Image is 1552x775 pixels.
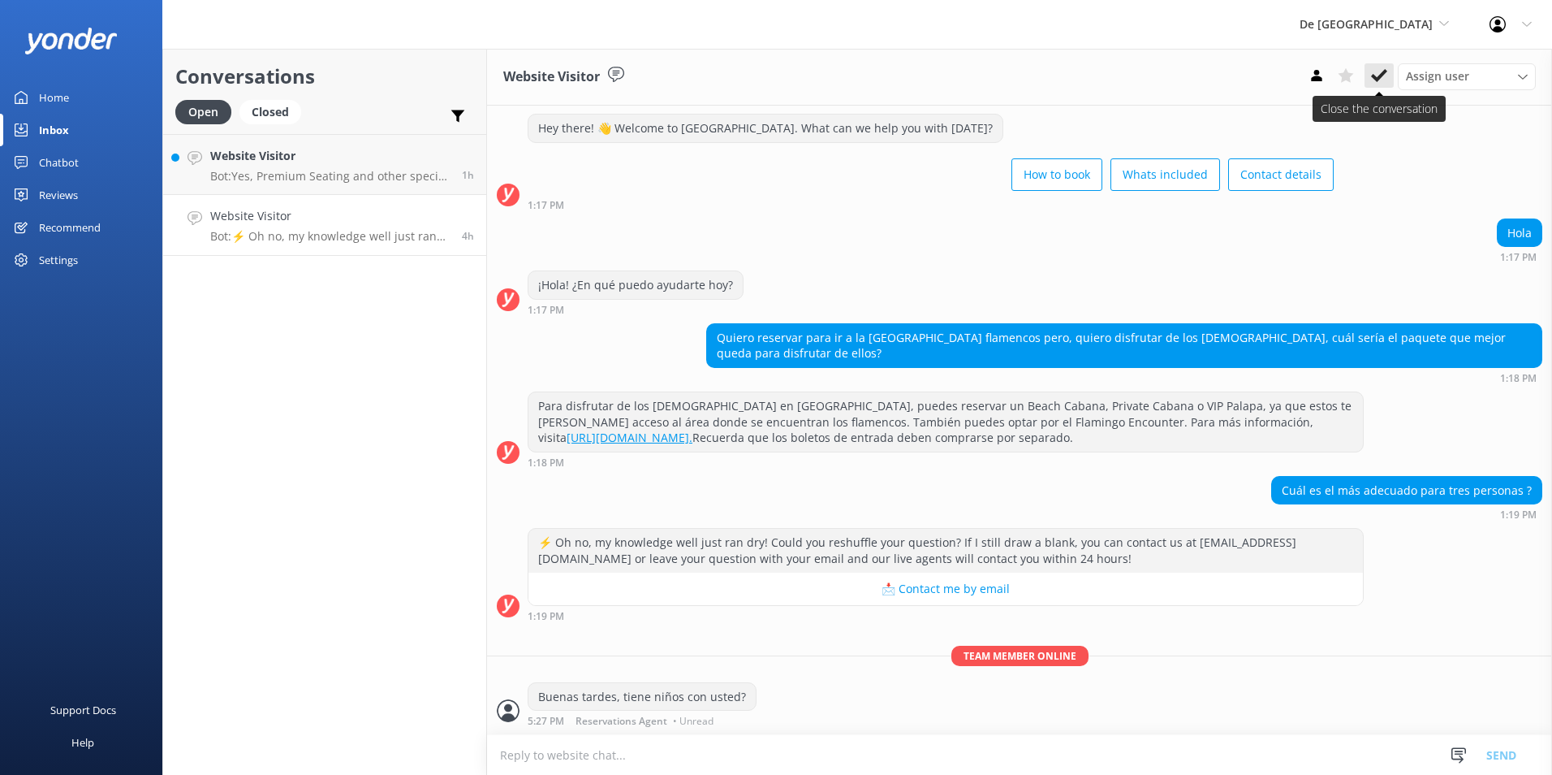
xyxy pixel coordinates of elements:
[528,529,1363,572] div: ⚡ Oh no, my knowledge well just ran dry! Could you reshuffle your question? If I still draw a bla...
[503,67,600,88] h3: Website Visitor
[39,146,79,179] div: Chatbot
[1500,374,1537,383] strong: 1:18 PM
[210,169,450,184] p: Bot: Yes, Premium Seating and other special seating options are upgrades and need to be purchased...
[462,229,474,243] span: Sep 13 2025 01:19pm (UTC -04:00) America/Caracas
[528,457,1364,468] div: Sep 13 2025 01:18pm (UTC -04:00) America/Caracas
[1406,67,1469,85] span: Assign user
[50,694,116,726] div: Support Docs
[1398,63,1536,89] div: Assign User
[1500,253,1537,262] strong: 1:17 PM
[1228,158,1334,191] button: Contact details
[1497,251,1542,262] div: Sep 13 2025 01:17pm (UTC -04:00) America/Caracas
[1300,16,1433,32] span: De [GEOGRAPHIC_DATA]
[1271,509,1542,520] div: Sep 13 2025 01:19pm (UTC -04:00) America/Caracas
[528,199,1334,210] div: Sep 13 2025 01:17pm (UTC -04:00) America/Caracas
[462,168,474,182] span: Sep 13 2025 03:36pm (UTC -04:00) America/Caracas
[528,610,1364,621] div: Sep 13 2025 01:19pm (UTC -04:00) America/Caracas
[210,147,450,165] h4: Website Visitor
[528,271,743,299] div: ¡Hola! ¿En qué puedo ayudarte hoy?
[71,726,94,759] div: Help
[39,244,78,276] div: Settings
[951,646,1089,666] span: Team member online
[528,612,564,621] strong: 1:19 PM
[1110,158,1220,191] button: Whats included
[706,372,1542,383] div: Sep 13 2025 01:18pm (UTC -04:00) America/Caracas
[528,304,744,315] div: Sep 13 2025 01:17pm (UTC -04:00) America/Caracas
[175,61,474,92] h2: Conversations
[528,683,756,711] div: Buenas tardes, tiene niños con usted?
[528,392,1363,452] div: Para disfrutar de los [DEMOGRAPHIC_DATA] en [GEOGRAPHIC_DATA], puedes reservar un Beach Cabana, P...
[528,715,757,726] div: Sep 13 2025 05:27pm (UTC -04:00) America/Caracas
[210,229,450,244] p: Bot: ⚡ Oh no, my knowledge well just ran dry! Could you reshuffle your question? If I still draw ...
[528,305,564,315] strong: 1:17 PM
[528,573,1363,605] button: 📩 Contact me by email
[1500,510,1537,520] strong: 1:19 PM
[528,717,564,726] strong: 5:27 PM
[1011,158,1102,191] button: How to book
[239,100,301,124] div: Closed
[39,211,101,244] div: Recommend
[175,100,231,124] div: Open
[707,324,1541,367] div: Quiero reservar para ir a la [GEOGRAPHIC_DATA] flamencos pero, quiero disfrutar de los [DEMOGRAPH...
[1272,477,1541,504] div: Cuál es el más adecuado para tres personas ?
[528,458,564,468] strong: 1:18 PM
[528,115,1002,142] div: Hey there! 👋 Welcome to [GEOGRAPHIC_DATA]. What can we help you with [DATE]?
[576,717,667,726] span: Reservations Agent
[567,430,692,445] a: [URL][DOMAIN_NAME].
[163,195,486,256] a: Website VisitorBot:⚡ Oh no, my knowledge well just ran dry! Could you reshuffle your question? If...
[239,102,309,120] a: Closed
[210,207,450,225] h4: Website Visitor
[175,102,239,120] a: Open
[1498,219,1541,247] div: Hola
[39,179,78,211] div: Reviews
[39,114,69,146] div: Inbox
[39,81,69,114] div: Home
[673,717,713,726] span: • Unread
[163,134,486,195] a: Website VisitorBot:Yes, Premium Seating and other special seating options are upgrades and need t...
[24,28,118,54] img: yonder-white-logo.png
[528,201,564,210] strong: 1:17 PM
